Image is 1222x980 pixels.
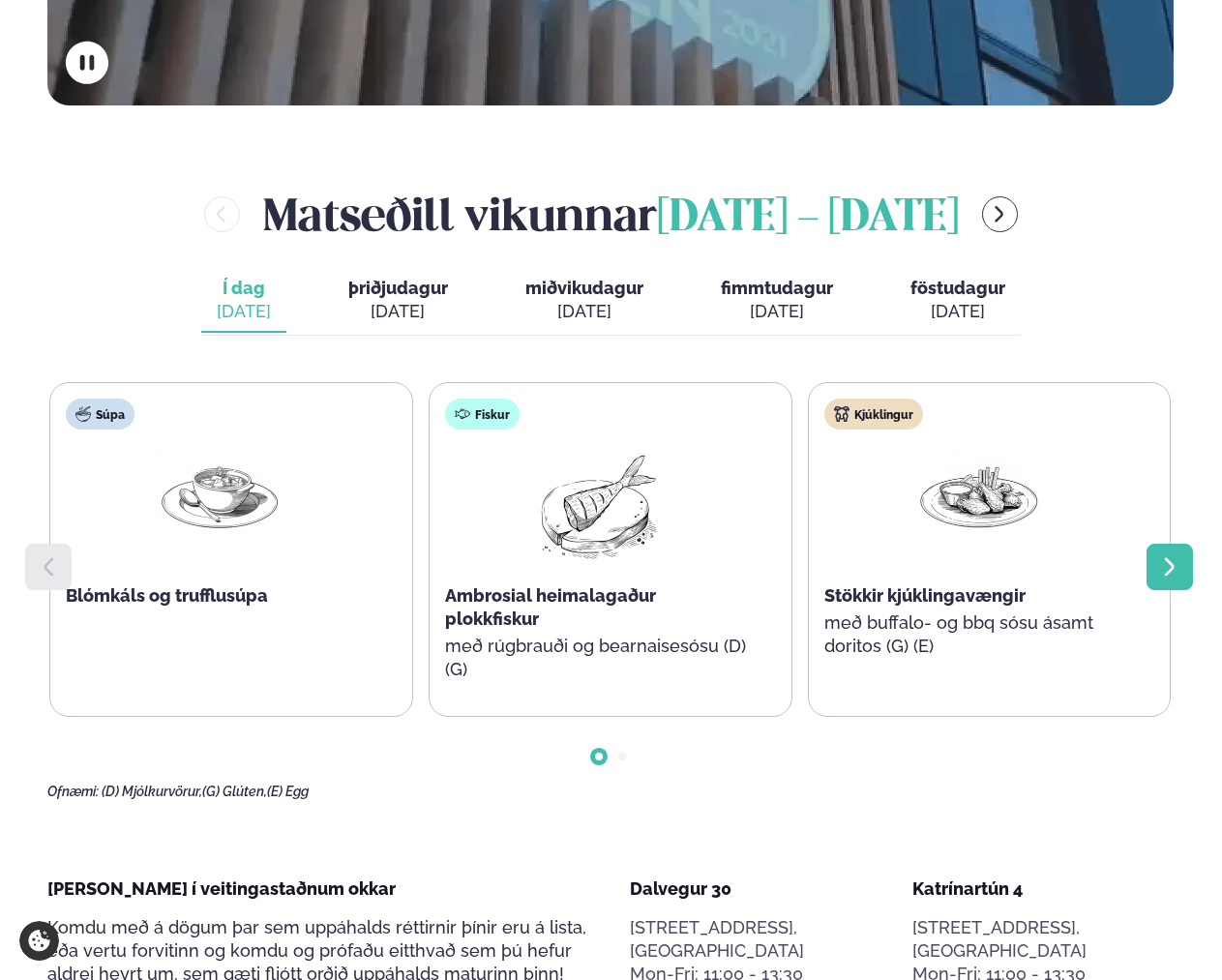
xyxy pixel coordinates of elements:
[201,269,286,333] button: Í dag [DATE]
[333,269,463,333] button: þriðjudagur [DATE]
[721,300,833,323] div: [DATE]
[895,269,1021,333] button: föstudagur [DATE]
[525,278,643,298] span: miðvikudagur
[455,406,470,422] img: fish.svg
[824,611,1132,658] p: með buffalo- og bbq sósu ásamt doritos (G) (E)
[824,585,1026,606] span: Stökkir kjúklingavængir
[510,269,659,333] button: miðvikudagur [DATE]
[630,877,890,901] div: Dalvegur 30
[910,278,1005,298] span: föstudagur
[445,585,656,629] span: Ambrosial heimalagaður plokkfiskur
[721,278,833,298] span: fimmtudagur
[525,300,643,323] div: [DATE]
[657,197,959,240] span: [DATE] - [DATE]
[705,269,849,333] button: fimmtudagur [DATE]
[910,300,1005,323] div: [DATE]
[618,753,626,760] span: Go to slide 2
[263,183,959,246] h2: Matseðill vikunnar
[19,921,59,961] a: Cookie settings
[445,399,520,430] div: Fiskur
[348,278,448,298] span: þriðjudagur
[47,784,99,799] span: Ofnæmi:
[537,445,661,569] img: fish.png
[217,300,271,323] div: [DATE]
[824,399,923,430] div: Kjúklingur
[102,784,202,799] span: (D) Mjólkurvörur,
[445,635,753,681] p: með rúgbrauði og bearnaisesósu (D) (G)
[66,399,134,430] div: Súpa
[202,784,267,799] span: (G) Glúten,
[912,916,1173,963] p: [STREET_ADDRESS], [GEOGRAPHIC_DATA]
[267,784,309,799] span: (E) Egg
[217,277,271,300] span: Í dag
[912,877,1173,901] div: Katrínartún 4
[47,878,396,899] span: [PERSON_NAME] í veitingastaðnum okkar
[158,445,282,535] img: Soup.png
[75,406,91,422] img: soup.svg
[66,585,268,606] span: Blómkáls og trufflusúpa
[595,753,603,760] span: Go to slide 1
[204,196,240,232] button: menu-btn-left
[348,300,448,323] div: [DATE]
[834,406,849,422] img: chicken.svg
[982,196,1018,232] button: menu-btn-right
[630,916,890,963] p: [STREET_ADDRESS], [GEOGRAPHIC_DATA]
[916,445,1040,536] img: Chicken-wings-legs.png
